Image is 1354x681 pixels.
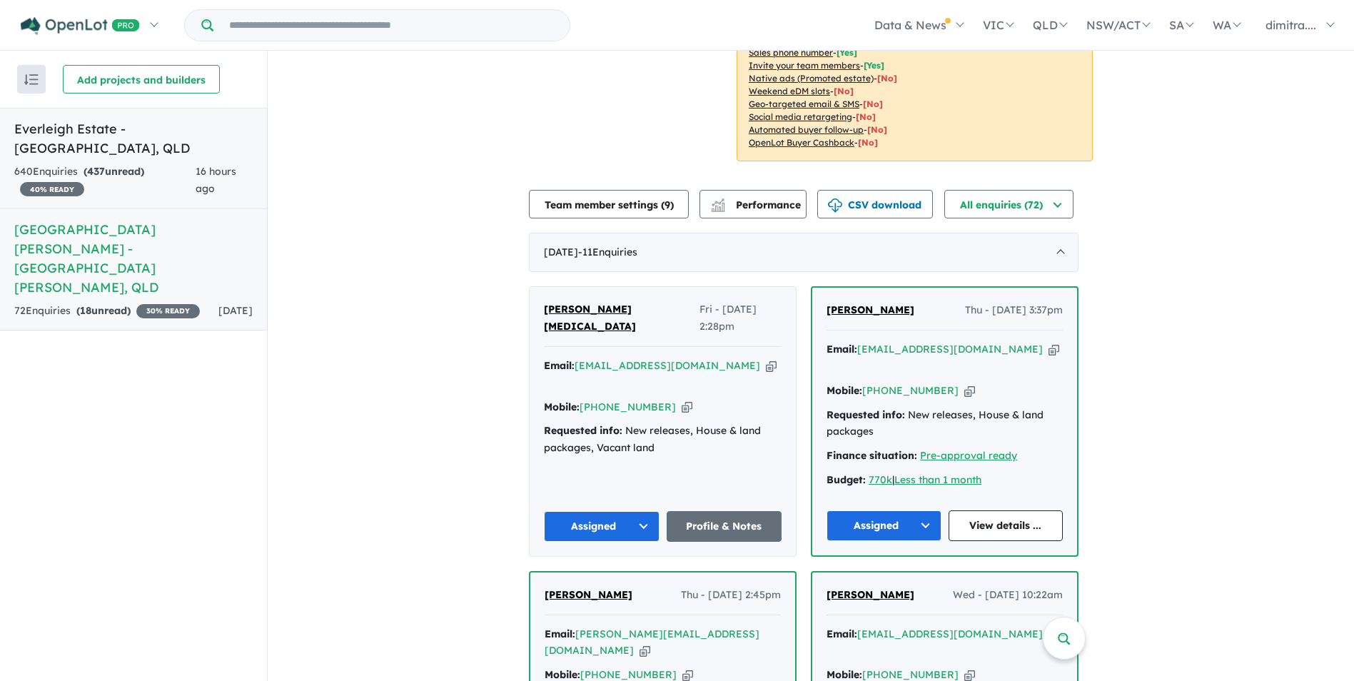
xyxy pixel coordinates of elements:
div: 640 Enquir ies [14,163,196,198]
strong: Email: [544,359,575,372]
span: [No] [863,99,883,109]
span: Wed - [DATE] 10:22am [953,587,1063,604]
a: [PERSON_NAME][EMAIL_ADDRESS][DOMAIN_NAME] [545,627,759,657]
u: Weekend eDM slots [749,86,830,96]
span: 437 [87,165,105,178]
div: New releases, House & land packages [827,407,1063,441]
span: [ Yes ] [837,47,857,58]
button: Copy [682,400,692,415]
strong: Mobile: [827,384,862,397]
strong: Mobile: [544,400,580,413]
u: Invite your team members [749,60,860,71]
strong: Mobile: [545,668,580,681]
button: Assigned [544,511,660,542]
img: download icon [828,198,842,213]
a: [PHONE_NUMBER] [862,668,959,681]
span: [PERSON_NAME] [545,588,632,601]
button: CSV download [817,190,933,218]
button: Copy [640,643,650,658]
input: Try estate name, suburb, builder or developer [216,10,567,41]
span: 18 [80,304,91,317]
strong: Email: [545,627,575,640]
u: Automated buyer follow-up [749,124,864,135]
button: Copy [766,358,777,373]
span: 16 hours ago [196,165,236,195]
u: OpenLot Buyer Cashback [749,137,854,148]
strong: ( unread) [84,165,144,178]
strong: Requested info: [544,424,622,437]
button: All enquiries (72) [944,190,1073,218]
button: Add projects and builders [63,65,220,94]
span: [ Yes ] [864,60,884,71]
img: bar-chart.svg [711,203,725,212]
a: [EMAIL_ADDRESS][DOMAIN_NAME] [857,343,1043,355]
span: Fri - [DATE] 2:28pm [699,301,782,336]
a: [PERSON_NAME] [827,302,914,319]
span: 30 % READY [136,304,200,318]
a: [PHONE_NUMBER] [862,384,959,397]
a: Less than 1 month [894,473,981,486]
span: dimitra.... [1265,18,1316,32]
a: [PERSON_NAME][MEDICAL_DATA] [544,301,699,336]
a: [PERSON_NAME] [827,587,914,604]
img: sort.svg [24,74,39,85]
button: Copy [1049,342,1059,357]
button: Performance [699,190,807,218]
a: View details ... [949,510,1064,541]
a: Pre-approval ready [920,449,1017,462]
u: Sales phone number [749,47,833,58]
img: line-chart.svg [712,198,724,206]
a: [PHONE_NUMBER] [580,668,677,681]
div: | [827,472,1063,489]
span: [No] [867,124,887,135]
a: [EMAIL_ADDRESS][DOMAIN_NAME] [857,627,1043,640]
span: [PERSON_NAME][MEDICAL_DATA] [544,303,636,333]
span: [PERSON_NAME] [827,588,914,601]
span: [DATE] [218,304,253,317]
a: [PERSON_NAME] [545,587,632,604]
div: New releases, House & land packages, Vacant land [544,423,782,457]
button: Copy [964,383,975,398]
span: Performance [713,198,801,211]
button: Assigned [827,510,941,541]
a: Profile & Notes [667,511,782,542]
strong: Email: [827,627,857,640]
a: [PHONE_NUMBER] [580,400,676,413]
span: [No] [877,73,897,84]
u: Geo-targeted email & SMS [749,99,859,109]
a: [EMAIL_ADDRESS][DOMAIN_NAME] [575,359,760,372]
strong: Mobile: [827,668,862,681]
h5: Everleigh Estate - [GEOGRAPHIC_DATA] , QLD [14,119,253,158]
span: - 11 Enquir ies [578,246,637,258]
div: [DATE] [529,233,1078,273]
strong: Email: [827,343,857,355]
span: [No] [858,137,878,148]
h5: [GEOGRAPHIC_DATA][PERSON_NAME] - [GEOGRAPHIC_DATA][PERSON_NAME] , QLD [14,220,253,297]
span: 40 % READY [20,182,84,196]
button: Team member settings (9) [529,190,689,218]
img: Openlot PRO Logo White [21,17,140,35]
span: 9 [665,198,670,211]
div: 72 Enquir ies [14,303,200,320]
strong: Requested info: [827,408,905,421]
u: Native ads (Promoted estate) [749,73,874,84]
span: [No] [856,111,876,122]
span: [No] [834,86,854,96]
strong: ( unread) [76,304,131,317]
strong: Budget: [827,473,866,486]
a: 770k [869,473,892,486]
span: Thu - [DATE] 3:37pm [965,302,1063,319]
strong: Finance situation: [827,449,917,462]
span: [PERSON_NAME] [827,303,914,316]
u: Social media retargeting [749,111,852,122]
span: Thu - [DATE] 2:45pm [681,587,781,604]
